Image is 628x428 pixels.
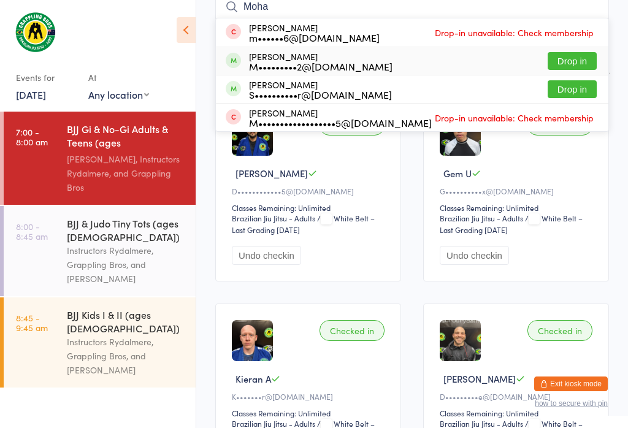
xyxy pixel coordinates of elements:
button: how to secure with pin [535,399,608,408]
div: Instructors Rydalmere, Grappling Bros, and [PERSON_NAME] [67,335,185,377]
div: S••••••••••r@[DOMAIN_NAME] [249,90,392,99]
div: [PERSON_NAME], Instructors Rydalmere, and Grappling Bros [67,152,185,194]
div: M•••••••••2@[DOMAIN_NAME] [249,61,392,71]
a: 8:45 -9:45 amBJJ Kids I & II (ages [DEMOGRAPHIC_DATA])Instructors Rydalmere, Grappling Bros, and ... [4,297,196,388]
time: 8:00 - 8:45 am [16,221,48,241]
span: Drop-in unavailable: Check membership [432,23,597,42]
span: Drop-in unavailable: Check membership [432,109,597,127]
div: Events for [16,67,76,88]
div: Classes Remaining: Unlimited [440,202,596,213]
div: Brazilian Jiu Jitsu - Adults [440,213,523,223]
div: [PERSON_NAME] [249,23,380,42]
img: Grappling Bros Rydalmere [12,9,58,55]
div: Brazilian Jiu Jitsu - Adults [232,213,315,223]
a: 8:00 -8:45 amBJJ & Judo Tiny Tots (ages [DEMOGRAPHIC_DATA])Instructors Rydalmere, Grappling Bros,... [4,206,196,296]
div: Checked in [320,320,385,341]
div: BJJ Kids I & II (ages [DEMOGRAPHIC_DATA]) [67,308,185,335]
div: D•••••••••e@[DOMAIN_NAME] [440,391,596,402]
div: Checked in [527,320,592,341]
span: [PERSON_NAME] [443,372,516,385]
div: m••••••6@[DOMAIN_NAME] [249,32,380,42]
div: M••••••••••••••••••5@[DOMAIN_NAME] [249,118,432,128]
button: Drop in [548,52,597,70]
div: BJJ Gi & No-Gi Adults & Teens (ages [DEMOGRAPHIC_DATA]+) [67,122,185,152]
span: [PERSON_NAME] [235,167,308,180]
div: K•••••••r@[DOMAIN_NAME] [232,391,388,402]
a: 7:00 -8:00 amBJJ Gi & No-Gi Adults & Teens (ages [DEMOGRAPHIC_DATA]+)[PERSON_NAME], Instructors R... [4,112,196,205]
div: [PERSON_NAME] [249,108,432,128]
time: 7:00 - 8:00 am [16,127,48,147]
div: BJJ & Judo Tiny Tots (ages [DEMOGRAPHIC_DATA]) [67,216,185,243]
div: At [88,67,149,88]
img: image1702453946.png [232,320,273,361]
div: Classes Remaining: Unlimited [232,202,388,213]
div: Any location [88,88,149,101]
img: image1703058727.png [440,320,481,361]
div: Classes Remaining: Unlimited [232,408,388,418]
div: [PERSON_NAME] [249,52,392,71]
a: [DATE] [16,88,46,101]
span: Kieran A [235,372,271,385]
button: Undo checkin [232,246,301,265]
time: 8:45 - 9:45 am [16,313,48,332]
div: Classes Remaining: Unlimited [440,408,596,418]
div: G••••••••••x@[DOMAIN_NAME] [440,186,596,196]
img: image1723755408.png [232,115,273,156]
span: Gem U [443,167,472,180]
div: D••••••••••••5@[DOMAIN_NAME] [232,186,388,196]
button: Drop in [548,80,597,98]
img: image1702067202.png [440,115,481,156]
button: Exit kiosk mode [534,376,608,391]
div: [PERSON_NAME] [249,80,392,99]
div: Instructors Rydalmere, Grappling Bros, and [PERSON_NAME] [67,243,185,286]
button: Undo checkin [440,246,509,265]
